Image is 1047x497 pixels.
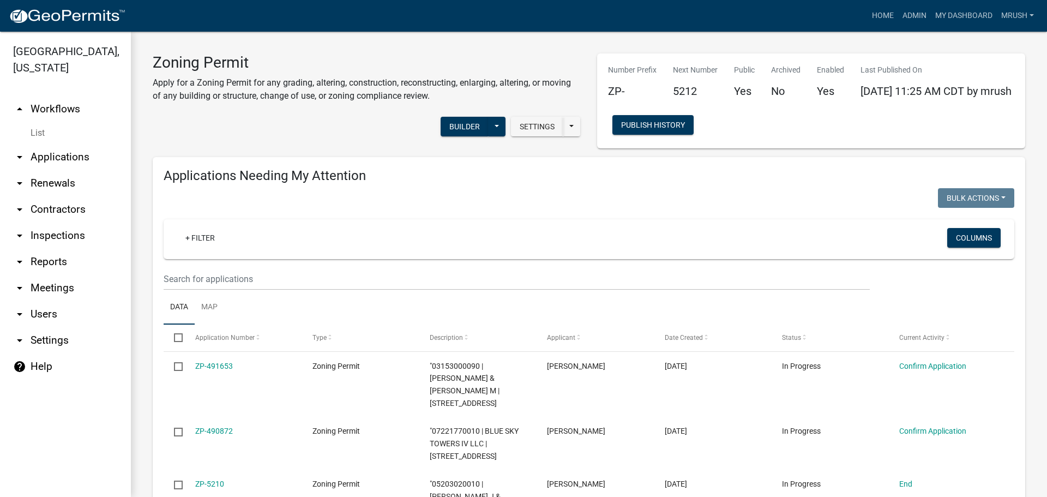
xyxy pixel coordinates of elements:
[195,427,233,435] a: ZP-490872
[419,325,537,351] datatable-header-cell: Description
[195,480,224,488] a: ZP-5210
[547,362,605,370] span: Andrew Steenblock
[430,427,519,460] span: "07221770010 | BLUE SKY TOWERS IV LLC | 16400 34TH ST SE
[13,282,26,295] i: arrow_drop_down
[612,115,694,135] button: Publish History
[947,228,1001,248] button: Columns
[441,117,489,136] button: Builder
[772,325,889,351] datatable-header-cell: Status
[817,85,844,98] h5: Yes
[868,5,898,26] a: Home
[665,427,687,435] span: 10/10/2025
[547,334,575,342] span: Applicant
[164,325,184,351] datatable-header-cell: Select
[312,362,360,370] span: Zoning Permit
[782,480,821,488] span: In Progress
[164,290,195,325] a: Data
[817,64,844,76] p: Enabled
[164,268,870,290] input: Search for applications
[734,64,755,76] p: Public
[13,360,26,373] i: help
[164,168,1014,184] h4: Applications Needing My Attention
[899,480,912,488] a: End
[997,5,1038,26] a: MRush
[13,103,26,116] i: arrow_drop_up
[861,64,1012,76] p: Last Published On
[430,362,500,408] span: "03153000090 | STEENBLOCK ANDREW P & TWYLA M | 16432 310TH ST
[302,325,419,351] datatable-header-cell: Type
[665,362,687,370] span: 10/13/2025
[931,5,997,26] a: My Dashboard
[511,117,563,136] button: Settings
[665,334,703,342] span: Date Created
[153,76,581,103] p: Apply for a Zoning Permit for any grading, altering, construction, reconstructing, enlarging, alt...
[782,362,821,370] span: In Progress
[898,5,931,26] a: Admin
[195,334,255,342] span: Application Number
[184,325,302,351] datatable-header-cell: Application Number
[537,325,654,351] datatable-header-cell: Applicant
[782,334,801,342] span: Status
[195,362,233,370] a: ZP-491653
[782,427,821,435] span: In Progress
[899,362,966,370] a: Confirm Application
[608,85,657,98] h5: ZP-
[312,427,360,435] span: Zoning Permit
[899,427,966,435] a: Confirm Application
[665,480,687,488] span: 10/06/2025
[13,308,26,321] i: arrow_drop_down
[734,85,755,98] h5: Yes
[177,228,224,248] a: + Filter
[861,85,1012,98] span: [DATE] 11:25 AM CDT by mrush
[312,480,360,488] span: Zoning Permit
[195,290,224,325] a: Map
[612,122,694,130] wm-modal-confirm: Workflow Publish History
[312,334,327,342] span: Type
[13,177,26,190] i: arrow_drop_down
[547,480,605,488] span: Edward
[899,334,944,342] span: Current Activity
[13,151,26,164] i: arrow_drop_down
[13,334,26,347] i: arrow_drop_down
[673,85,718,98] h5: 5212
[153,53,581,72] h3: Zoning Permit
[547,427,605,435] span: Chelle Eischens
[13,203,26,216] i: arrow_drop_down
[430,334,463,342] span: Description
[771,64,801,76] p: Archived
[771,85,801,98] h5: No
[608,64,657,76] p: Number Prefix
[654,325,771,351] datatable-header-cell: Date Created
[889,325,1006,351] datatable-header-cell: Current Activity
[13,229,26,242] i: arrow_drop_down
[13,255,26,268] i: arrow_drop_down
[938,188,1014,208] button: Bulk Actions
[673,64,718,76] p: Next Number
